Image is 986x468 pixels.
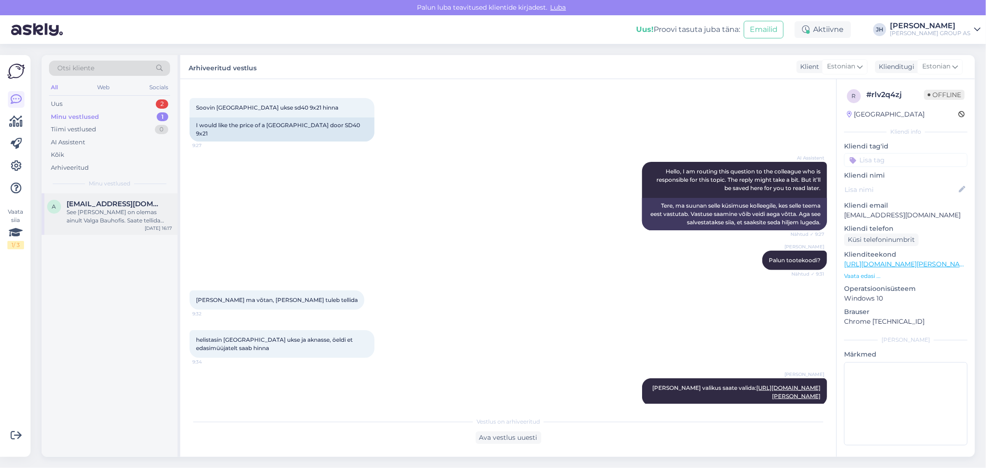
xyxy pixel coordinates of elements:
span: Luba [548,3,569,12]
div: Proovi tasuta juba täna: [636,24,740,35]
div: Kõik [51,150,64,160]
a: [URL][DOMAIN_NAME][PERSON_NAME] [756,384,821,400]
div: Klient [796,62,819,72]
p: Märkmed [844,350,968,359]
div: [PERSON_NAME] [844,336,968,344]
a: [PERSON_NAME][PERSON_NAME] GROUP AS [890,22,980,37]
input: Lisa nimi [845,185,957,195]
div: Web [96,81,112,93]
div: # rlv2q4zj [866,89,924,100]
span: Palun tootekoodi? [769,257,821,264]
p: Windows 10 [844,294,968,303]
b: Uus! [636,25,654,34]
div: [GEOGRAPHIC_DATA] [847,110,925,119]
span: Vestlus on arhiveeritud [477,418,540,426]
span: Nähtud ✓ 9:31 [790,271,824,277]
span: a [52,203,56,210]
div: Kliendi info [844,128,968,136]
p: Kliendi telefon [844,224,968,234]
div: AI Assistent [51,138,85,147]
p: Operatsioonisüsteem [844,284,968,294]
div: See [PERSON_NAME] on olemas ainult Valga Bauhofis. Saate tellida Lasnamäe ärikliendi haldurite ka... [67,208,172,225]
div: JH [873,23,886,36]
div: Ava vestlus uuesti [476,431,541,444]
div: Tiimi vestlused [51,125,96,134]
div: 0 [155,125,168,134]
span: Nähtud ✓ 9:27 [790,231,824,238]
div: 1 / 3 [7,241,24,249]
span: 9:32 [192,310,227,317]
span: Hello, I am routing this question to the colleague who is responsible for this topic. The reply m... [656,168,822,191]
span: [PERSON_NAME] ma võtan, [PERSON_NAME] tuleb tellida [196,296,358,303]
div: Uus [51,99,62,109]
span: [PERSON_NAME] [784,371,824,378]
div: All [49,81,60,93]
span: 9:27 [192,142,227,149]
p: Kliendi nimi [844,171,968,180]
button: Emailid [744,21,784,38]
div: Vaata siia [7,208,24,249]
span: [PERSON_NAME] [784,243,824,250]
div: 1 [157,112,168,122]
span: r [852,92,856,99]
div: Minu vestlused [51,112,99,122]
p: Kliendi email [844,201,968,210]
div: Arhiveeritud [51,163,89,172]
span: helistasin [GEOGRAPHIC_DATA] ukse ja aknasse, öeldi et edasimüüjatelt saab hinna [196,336,354,351]
p: Chrome [TECHNICAL_ID] [844,317,968,326]
div: Klienditugi [875,62,914,72]
div: I would like the price of a [GEOGRAPHIC_DATA] door SD40 9x21 [190,117,374,142]
div: [PERSON_NAME] GROUP AS [890,30,970,37]
span: Estonian [922,62,950,72]
div: Socials [147,81,170,93]
div: Tere, ma suunan selle küsimuse kolleegile, kes selle teema eest vastutab. Vastuse saamine võib ve... [642,198,827,230]
div: [PERSON_NAME] [890,22,970,30]
span: AI Assistent [790,154,824,161]
span: [PERSON_NAME] valikus saate valida: [652,384,821,400]
p: Brauser [844,307,968,317]
div: 2 [156,99,168,109]
p: [EMAIL_ADDRESS][DOMAIN_NAME] [844,210,968,220]
span: 9:34 [192,358,227,365]
span: Otsi kliente [57,63,94,73]
img: Askly Logo [7,62,25,80]
label: Arhiveeritud vestlus [189,61,257,73]
input: Lisa tag [844,153,968,167]
a: [URL][DOMAIN_NAME][PERSON_NAME] [844,260,972,268]
div: Küsi telefoninumbrit [844,234,919,246]
span: aare5200016@mail.ee [67,200,163,208]
span: Estonian [827,62,855,72]
p: Kliendi tag'id [844,142,968,151]
span: Offline [924,90,965,100]
div: Aktiivne [795,21,851,38]
p: Vaata edasi ... [844,272,968,280]
span: Minu vestlused [89,179,130,188]
p: Klienditeekond [844,250,968,259]
div: [DATE] 16:17 [145,225,172,232]
span: Soovin [GEOGRAPHIC_DATA] ukse sd40 9x21 hinna [196,104,338,111]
